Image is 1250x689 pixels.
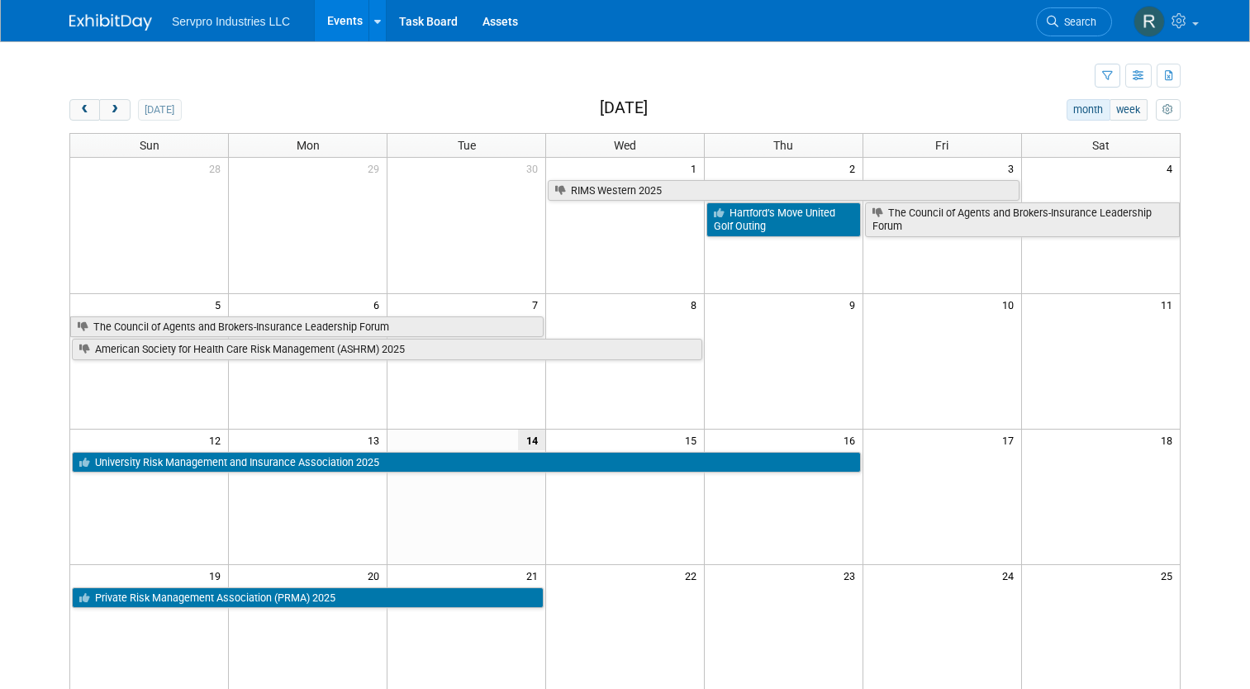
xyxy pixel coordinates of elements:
a: RIMS Western 2025 [548,180,1019,202]
span: 1 [689,158,704,178]
a: Search [1036,7,1112,36]
a: Hartford’s Move United Golf Outing [706,202,861,236]
span: 13 [366,430,387,450]
span: Thu [773,139,793,152]
span: 12 [207,430,228,450]
span: Mon [297,139,320,152]
span: Search [1058,16,1096,28]
span: 17 [1000,430,1021,450]
span: 19 [207,565,228,586]
span: Tue [458,139,476,152]
a: University Risk Management and Insurance Association 2025 [72,452,861,473]
span: 25 [1159,565,1180,586]
span: 8 [689,294,704,315]
i: Personalize Calendar [1162,105,1173,116]
span: 20 [366,565,387,586]
button: month [1067,99,1110,121]
span: 24 [1000,565,1021,586]
span: Sun [140,139,159,152]
button: [DATE] [138,99,182,121]
a: American Society for Health Care Risk Management (ASHRM) 2025 [72,339,702,360]
span: 18 [1159,430,1180,450]
span: 30 [525,158,545,178]
span: 28 [207,158,228,178]
span: 9 [848,294,863,315]
span: Sat [1092,139,1110,152]
span: 6 [372,294,387,315]
a: The Council of Agents and Brokers-Insurance Leadership Forum [70,316,544,338]
button: week [1110,99,1148,121]
span: 10 [1000,294,1021,315]
span: 15 [683,430,704,450]
a: Private Risk Management Association (PRMA) 2025 [72,587,544,609]
span: Servpro Industries LLC [172,15,290,28]
span: 29 [366,158,387,178]
span: Fri [935,139,948,152]
span: 2 [848,158,863,178]
span: 3 [1006,158,1021,178]
span: 4 [1165,158,1180,178]
span: 11 [1159,294,1180,315]
img: ExhibitDay [69,14,152,31]
span: 22 [683,565,704,586]
span: 16 [842,430,863,450]
h2: [DATE] [600,99,648,117]
span: 23 [842,565,863,586]
span: 21 [525,565,545,586]
button: myCustomButton [1156,99,1181,121]
span: Wed [614,139,636,152]
img: Rick Dubois [1134,6,1165,37]
button: next [99,99,130,121]
button: prev [69,99,100,121]
a: The Council of Agents and Brokers-Insurance Leadership Forum [865,202,1180,236]
span: 7 [530,294,545,315]
span: 14 [518,430,545,450]
span: 5 [213,294,228,315]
